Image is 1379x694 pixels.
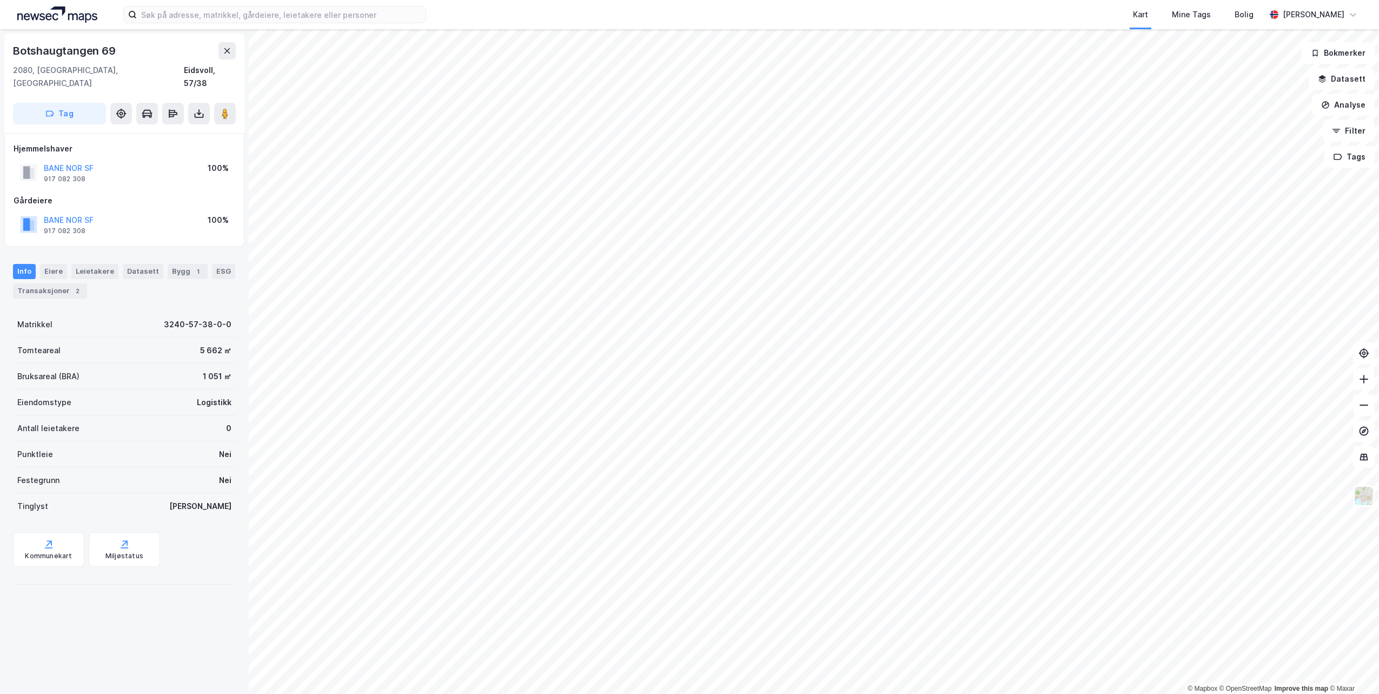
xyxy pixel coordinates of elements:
div: Punktleie [17,448,53,461]
div: 100% [208,162,229,175]
div: Hjemmelshaver [14,142,235,155]
button: Datasett [1309,68,1375,90]
div: Nei [219,448,231,461]
div: Eiendomstype [17,396,71,409]
div: Leietakere [71,264,118,279]
div: Tomteareal [17,344,61,357]
button: Analyse [1312,94,1375,116]
div: 1 [193,266,203,277]
div: Kommunekart [25,552,72,560]
img: logo.a4113a55bc3d86da70a041830d287a7e.svg [17,6,97,23]
div: Bygg [168,264,208,279]
div: Botshaugtangen 69 [13,42,118,60]
div: 2 [72,286,83,296]
button: Tag [13,103,106,124]
div: 0 [226,422,231,435]
div: Tinglyst [17,500,48,513]
div: Mine Tags [1172,8,1211,21]
div: Antall leietakere [17,422,79,435]
div: 917 082 308 [44,175,85,183]
div: ESG [212,264,235,279]
div: [PERSON_NAME] [1283,8,1344,21]
a: Improve this map [1275,685,1328,692]
div: Miljøstatus [105,552,143,560]
div: Festegrunn [17,474,59,487]
div: Bolig [1235,8,1254,21]
button: Filter [1323,120,1375,142]
a: Mapbox [1188,685,1217,692]
div: Transaksjoner [13,283,87,299]
div: 5 662 ㎡ [200,344,231,357]
div: Gårdeiere [14,194,235,207]
button: Tags [1324,146,1375,168]
div: Eiere [40,264,67,279]
div: 917 082 308 [44,227,85,235]
div: Eidsvoll, 57/38 [184,64,236,90]
div: Logistikk [197,396,231,409]
input: Søk på adresse, matrikkel, gårdeiere, leietakere eller personer [137,6,426,23]
div: Bruksareal (BRA) [17,370,79,383]
iframe: Chat Widget [1325,642,1379,694]
div: Datasett [123,264,163,279]
button: Bokmerker [1302,42,1375,64]
div: Kart [1133,8,1148,21]
div: Nei [219,474,231,487]
div: Kontrollprogram for chat [1325,642,1379,694]
div: 3240-57-38-0-0 [164,318,231,331]
a: OpenStreetMap [1219,685,1272,692]
div: 100% [208,214,229,227]
div: Info [13,264,36,279]
div: 2080, [GEOGRAPHIC_DATA], [GEOGRAPHIC_DATA] [13,64,184,90]
div: Matrikkel [17,318,52,331]
div: [PERSON_NAME] [169,500,231,513]
img: Z [1354,486,1374,506]
div: 1 051 ㎡ [203,370,231,383]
